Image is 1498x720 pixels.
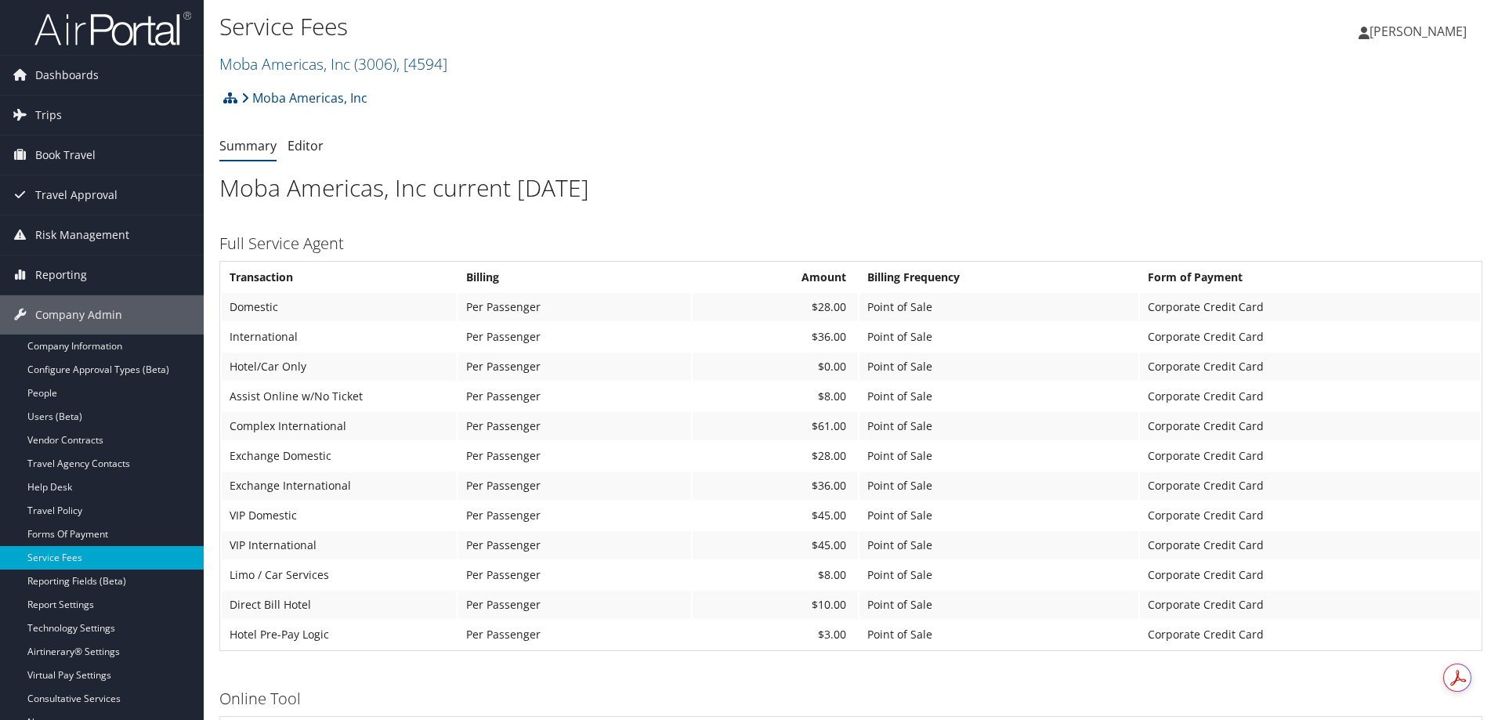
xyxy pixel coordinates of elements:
[219,53,447,74] a: Moba Americas, Inc
[859,531,1138,559] td: Point of Sale
[222,412,457,440] td: Complex International
[1140,412,1480,440] td: Corporate Credit Card
[458,442,691,470] td: Per Passenger
[222,531,457,559] td: VIP International
[458,531,691,559] td: Per Passenger
[222,472,457,500] td: Exchange International
[859,501,1138,530] td: Point of Sale
[222,501,457,530] td: VIP Domestic
[458,412,691,440] td: Per Passenger
[458,382,691,411] td: Per Passenger
[1140,442,1480,470] td: Corporate Credit Card
[693,323,859,351] td: $36.00
[396,53,447,74] span: , [ 4594 ]
[458,293,691,321] td: Per Passenger
[458,621,691,649] td: Per Passenger
[693,412,859,440] td: $61.00
[458,591,691,619] td: Per Passenger
[693,293,859,321] td: $28.00
[1140,353,1480,381] td: Corporate Credit Card
[859,263,1138,291] th: Billing Frequency
[859,472,1138,500] td: Point of Sale
[1140,591,1480,619] td: Corporate Credit Card
[1140,501,1480,530] td: Corporate Credit Card
[1370,23,1467,40] span: [PERSON_NAME]
[219,137,277,154] a: Summary
[1140,323,1480,351] td: Corporate Credit Card
[35,215,129,255] span: Risk Management
[859,323,1138,351] td: Point of Sale
[693,561,859,589] td: $8.00
[1140,382,1480,411] td: Corporate Credit Card
[859,293,1138,321] td: Point of Sale
[288,137,324,154] a: Editor
[222,591,457,619] td: Direct Bill Hotel
[222,442,457,470] td: Exchange Domestic
[1359,8,1482,55] a: [PERSON_NAME]
[222,382,457,411] td: Assist Online w/No Ticket
[219,10,1062,43] h1: Service Fees
[35,295,122,335] span: Company Admin
[222,621,457,649] td: Hotel Pre-Pay Logic
[458,472,691,500] td: Per Passenger
[693,442,859,470] td: $28.00
[1140,561,1480,589] td: Corporate Credit Card
[222,353,457,381] td: Hotel/Car Only
[1140,531,1480,559] td: Corporate Credit Card
[35,175,118,215] span: Travel Approval
[458,323,691,351] td: Per Passenger
[458,353,691,381] td: Per Passenger
[458,263,691,291] th: Billing
[859,382,1138,411] td: Point of Sale
[1140,472,1480,500] td: Corporate Credit Card
[35,255,87,295] span: Reporting
[222,323,457,351] td: International
[693,501,859,530] td: $45.00
[1140,293,1480,321] td: Corporate Credit Card
[859,561,1138,589] td: Point of Sale
[219,688,1482,710] h3: Online Tool
[222,263,457,291] th: Transaction
[859,621,1138,649] td: Point of Sale
[859,412,1138,440] td: Point of Sale
[35,96,62,135] span: Trips
[859,353,1138,381] td: Point of Sale
[458,501,691,530] td: Per Passenger
[1140,621,1480,649] td: Corporate Credit Card
[693,472,859,500] td: $36.00
[35,56,99,95] span: Dashboards
[222,561,457,589] td: Limo / Car Services
[859,442,1138,470] td: Point of Sale
[354,53,396,74] span: ( 3006 )
[693,263,859,291] th: Amount
[35,136,96,175] span: Book Travel
[222,293,457,321] td: Domestic
[693,621,859,649] td: $3.00
[458,561,691,589] td: Per Passenger
[859,591,1138,619] td: Point of Sale
[241,82,367,114] a: Moba Americas, Inc
[219,172,1482,204] h1: Moba Americas, Inc current [DATE]
[693,353,859,381] td: $0.00
[693,531,859,559] td: $45.00
[1140,263,1480,291] th: Form of Payment
[693,382,859,411] td: $8.00
[34,10,191,47] img: airportal-logo.png
[219,233,1482,255] h3: Full Service Agent
[693,591,859,619] td: $10.00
